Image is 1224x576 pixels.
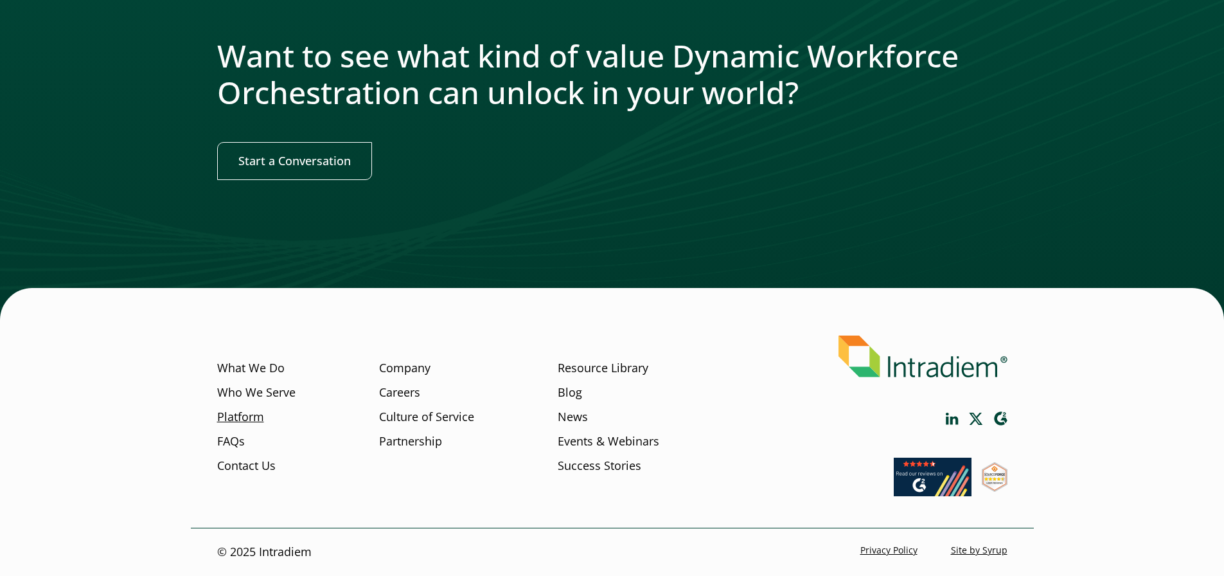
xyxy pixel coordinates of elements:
a: What We Do [217,360,285,377]
a: Privacy Policy [860,544,918,556]
a: Partnership [379,433,442,449]
h2: Want to see what kind of value Dynamic Workforce Orchestration can unlock in your world? [217,37,1007,111]
a: Culture of Service [379,409,474,426]
a: Contact Us [217,457,276,474]
img: SourceForge User Reviews [982,462,1007,492]
a: Link opens in a new window [894,484,971,500]
a: Start a Conversation [217,142,372,180]
a: Site by Syrup [951,544,1007,556]
a: Link opens in a new window [993,411,1007,426]
a: Platform [217,409,264,426]
a: Blog [558,384,582,401]
a: FAQs [217,433,245,449]
a: Link opens in a new window [969,413,983,425]
a: Company [379,360,430,377]
a: Success Stories [558,457,641,474]
img: Intradiem [838,336,1007,377]
a: Events & Webinars [558,433,659,449]
a: Who We Serve [217,384,296,401]
a: Resource Library [558,360,648,377]
a: News [558,409,588,426]
p: © 2025 Intradiem [217,544,312,561]
img: Read our reviews on G2 [894,458,971,496]
a: Link opens in a new window [982,480,1007,495]
a: Careers [379,384,420,401]
a: Link opens in a new window [946,413,959,425]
